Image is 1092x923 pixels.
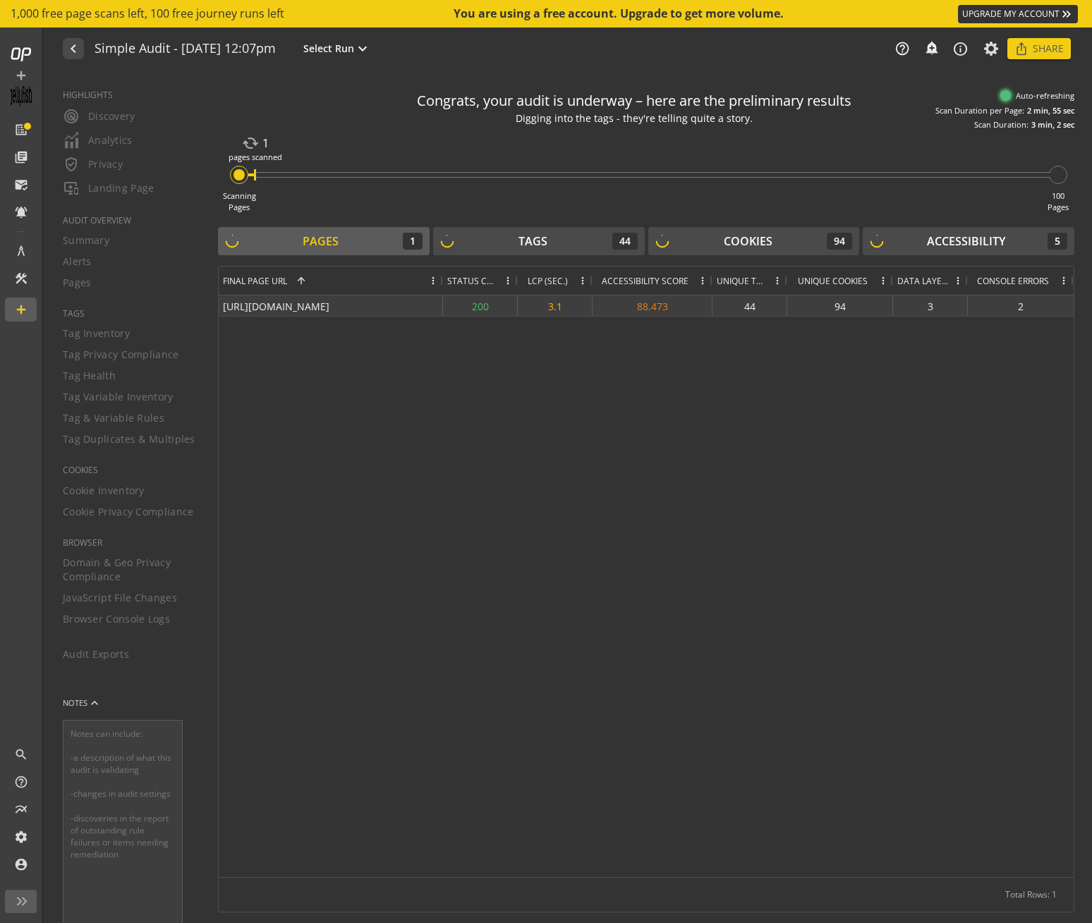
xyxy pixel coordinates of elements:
[14,178,28,192] mat-icon: mark_email_read
[1048,190,1069,212] div: 100 Pages
[14,123,28,137] mat-icon: list_alt
[827,233,852,250] div: 94
[968,295,1074,316] div: 2
[454,6,785,22] div: You are using a free account. Upgrade to get more volume.
[1005,878,1057,912] div: Total Rows: 1
[1027,105,1074,116] div: 2 min, 55 sec
[219,295,443,316] div: [URL][DOMAIN_NAME]
[87,696,102,710] mat-icon: keyboard_arrow_up
[14,205,28,219] mat-icon: notifications_active
[787,295,893,316] div: 94
[14,271,28,286] mat-icon: construction
[897,275,948,287] span: Data Layers
[403,233,423,250] div: 1
[1048,233,1067,250] div: 5
[14,68,28,82] mat-icon: add
[593,295,712,316] div: 88.473
[1007,38,1071,59] button: Share
[417,91,851,111] div: Congrats, your audit is underway – here are the preliminary results
[218,227,430,255] button: Pages1
[1060,7,1074,21] mat-icon: keyboard_double_arrow_right
[958,5,1078,23] a: UPGRADE MY ACCOUNT
[240,133,260,154] mat-icon: cached
[952,41,969,57] mat-icon: info_outline
[303,233,339,250] div: Pages
[977,275,1049,287] span: Console Errors
[14,830,28,844] mat-icon: settings
[14,802,28,817] mat-icon: multiline_chart
[433,227,645,255] button: Tags44
[65,40,80,57] mat-icon: navigate_before
[1014,42,1029,56] mat-icon: ios_share
[303,42,354,56] span: Select Run
[648,227,860,255] button: Cookies94
[242,135,269,152] div: 1
[712,295,787,316] div: 44
[443,295,518,316] div: 200
[95,42,276,56] h1: Simple Audit - 18 September 2025 | 12:07pm
[11,86,32,107] img: Customer Logo
[518,295,593,316] div: 3.1
[893,295,968,316] div: 3
[1031,119,1074,130] div: 3 min, 2 sec
[518,233,547,250] div: Tags
[924,40,938,54] mat-icon: add_alert
[798,275,868,287] span: Unique Cookies
[927,233,1005,250] div: Accessibility
[14,857,28,872] mat-icon: account_circle
[11,6,284,22] span: 1,000 free page scans left, 100 free journey runs left
[354,40,371,57] mat-icon: expand_more
[863,227,1074,255] button: Accessibility5
[612,233,638,250] div: 44
[974,119,1029,130] div: Scan Duration:
[63,686,102,720] button: NOTES
[14,150,28,164] mat-icon: library_books
[935,105,1024,116] div: Scan Duration per Page:
[894,41,910,56] mat-icon: help_outline
[14,302,28,317] mat-icon: add
[717,275,768,287] span: Unique Tags
[602,275,688,287] span: Accessibility Score
[1000,90,1074,102] div: Auto-refreshing
[14,747,28,762] mat-icon: search
[301,39,374,58] button: Select Run
[14,775,28,789] mat-icon: help_outline
[223,190,256,212] div: Scanning Pages
[1033,36,1064,61] span: Share
[528,275,568,287] span: LCP (SEC.)
[14,244,28,258] mat-icon: architecture
[223,275,287,287] span: Final Page URL
[229,152,282,163] div: pages scanned
[724,233,772,250] div: Cookies
[458,111,811,126] div: Digging into the tags - they're telling quite a story.
[447,275,498,287] span: Status Code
